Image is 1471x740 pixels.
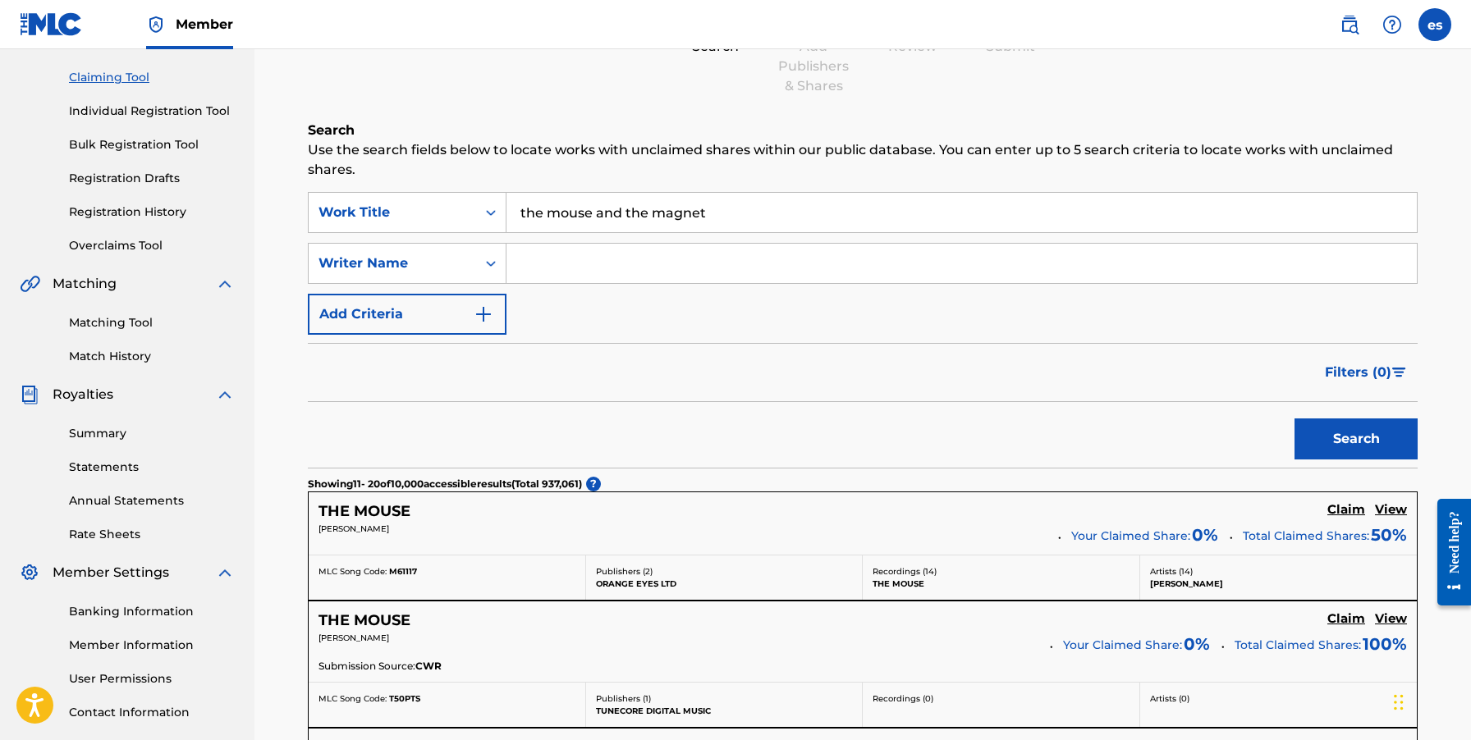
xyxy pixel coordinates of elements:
a: Individual Registration Tool [69,103,235,120]
h5: THE MOUSE [318,502,410,521]
span: Submission Source: [318,659,415,674]
p: [PERSON_NAME] [1150,578,1408,590]
p: THE MOUSE [873,578,1130,590]
h5: Claim [1327,502,1365,518]
a: Rate Sheets [69,526,235,543]
img: 9d2ae6d4665cec9f34b9.svg [474,304,493,324]
h6: Search [308,121,1418,140]
a: Banking Information [69,603,235,620]
span: MLC Song Code: [318,566,387,577]
p: Artists ( 14 ) [1150,565,1408,578]
span: T50PTS [389,693,420,704]
span: Member Settings [53,563,169,582]
button: Filters (0) [1315,352,1418,393]
a: Summary [69,425,235,442]
span: M61117 [389,566,417,577]
span: [PERSON_NAME] [318,633,389,643]
span: CWR [415,659,442,674]
h5: THE MOUSE [318,611,410,630]
img: Matching [20,274,40,294]
img: MLC Logo [20,12,83,36]
div: User Menu [1418,8,1451,41]
button: Add Criteria [308,294,506,335]
span: Matching [53,274,117,294]
a: Claiming Tool [69,69,235,86]
span: 0 % [1192,523,1218,547]
h5: Claim [1327,611,1365,627]
p: Showing 11 - 20 of 10,000 accessible results (Total 937,061 ) [308,477,582,491]
a: Registration Drafts [69,170,235,187]
span: Total Claimed Shares: [1235,637,1361,652]
button: Search [1295,418,1418,459]
span: Member [176,15,233,34]
a: Match History [69,348,235,365]
a: Member Information [69,637,235,654]
img: help [1382,15,1402,34]
span: 100 % [1363,632,1407,656]
div: Drag [1394,678,1404,727]
p: Publishers ( 2 ) [596,565,853,578]
a: View [1375,502,1407,520]
p: ORANGE EYES LTD [596,578,853,590]
p: Recordings ( 0 ) [873,692,1130,705]
div: Add Publishers & Shares [772,37,855,96]
a: Bulk Registration Tool [69,136,235,153]
div: Writer Name [318,254,466,273]
p: Use the search fields below to locate works with unclaimed shares within our public database. You... [308,140,1418,180]
a: Annual Statements [69,492,235,509]
p: TUNECORE DIGITAL MUSIC [596,705,853,717]
a: Matching Tool [69,314,235,331]
span: Your Claimed Share: [1063,637,1182,654]
iframe: Chat Widget [1389,661,1471,740]
iframe: Resource Center [1425,486,1471,618]
span: Filters ( 0 ) [1325,363,1391,382]
img: expand [215,563,235,582]
img: expand [215,274,235,294]
span: Royalties [53,385,113,404]
form: Search Form [308,192,1418,468]
img: Royalties [20,385,39,404]
a: Public Search [1333,8,1366,41]
a: Registration History [69,203,235,221]
h5: View [1375,502,1407,518]
h5: View [1375,611,1407,627]
span: 0 % [1184,632,1210,656]
img: search [1340,15,1359,34]
img: filter [1392,368,1406,377]
div: Help [1376,8,1409,41]
img: Top Rightsholder [146,15,166,34]
span: ? [586,477,601,491]
a: View [1375,611,1407,629]
span: Your Claimed Share: [1071,528,1190,545]
a: User Permissions [69,670,235,687]
span: 50 % [1371,523,1407,547]
p: Publishers ( 1 ) [596,692,853,705]
img: expand [215,385,235,404]
span: [PERSON_NAME] [318,523,389,534]
p: Artists ( 0 ) [1150,692,1408,705]
p: Recordings ( 14 ) [873,565,1130,578]
div: Work Title [318,203,466,222]
a: Contact Information [69,704,235,721]
span: MLC Song Code: [318,693,387,704]
a: Statements [69,459,235,476]
a: Overclaims Tool [69,237,235,254]
img: Member Settings [20,563,39,582]
span: Total Claimed Shares: [1243,528,1369,543]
